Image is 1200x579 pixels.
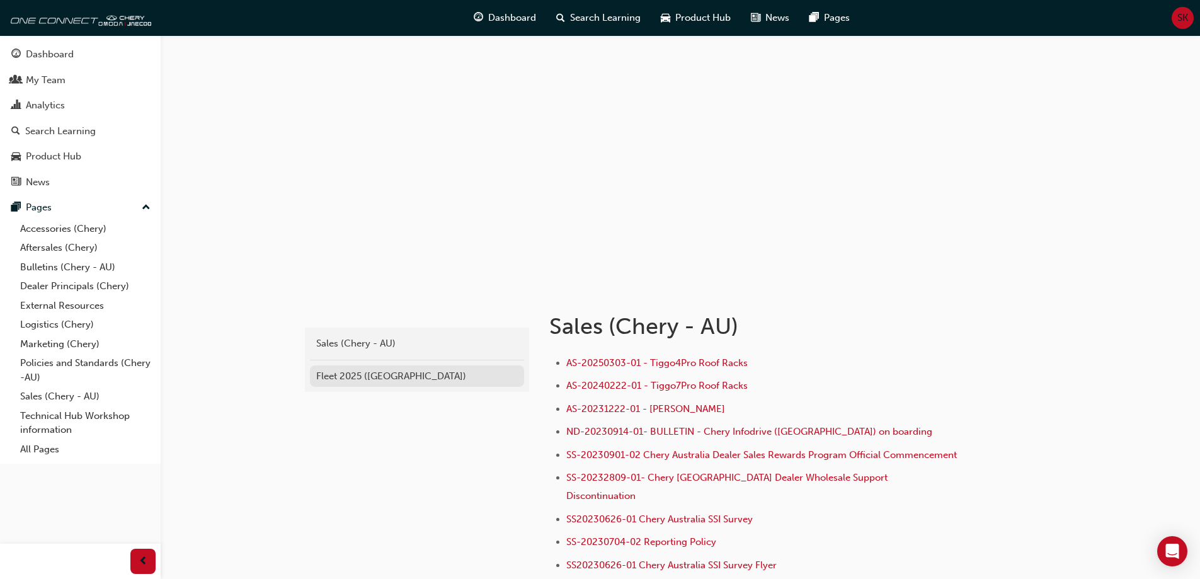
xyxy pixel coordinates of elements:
[556,10,565,26] span: search-icon
[15,219,156,239] a: Accessories (Chery)
[566,426,932,437] a: ND-20230914-01- BULLETIN - Chery Infodrive ([GEOGRAPHIC_DATA]) on boarding
[15,315,156,335] a: Logistics (Chery)
[5,120,156,143] a: Search Learning
[5,196,156,219] button: Pages
[570,11,641,25] span: Search Learning
[26,175,50,190] div: News
[5,40,156,196] button: DashboardMy TeamAnalyticsSearch LearningProduct HubNews
[566,403,725,415] a: AS-20231222-01 - [PERSON_NAME]
[5,171,156,194] a: News
[316,369,518,384] div: Fleet 2025 ([GEOGRAPHIC_DATA])
[11,177,21,188] span: news-icon
[546,5,651,31] a: search-iconSearch Learning
[15,440,156,459] a: All Pages
[474,10,483,26] span: guage-icon
[6,5,151,30] img: oneconnect
[142,200,151,216] span: up-icon
[1177,11,1188,25] span: SK
[11,126,20,137] span: search-icon
[1157,536,1187,566] div: Open Intercom Messenger
[566,357,748,369] a: AS-20250303-01 - Tiggo4Pro Roof Racks
[15,406,156,440] a: Technical Hub Workshop information
[11,49,21,60] span: guage-icon
[11,151,21,163] span: car-icon
[566,513,753,525] a: SS20230626-01 Chery Australia SSI Survey
[566,449,957,461] a: SS-20230901-02 Chery Australia Dealer Sales Rewards Program Official Commencement
[310,365,524,387] a: Fleet 2025 ([GEOGRAPHIC_DATA])
[549,312,963,340] h1: Sales (Chery - AU)
[488,11,536,25] span: Dashboard
[5,69,156,92] a: My Team
[11,202,21,214] span: pages-icon
[765,11,789,25] span: News
[675,11,731,25] span: Product Hub
[11,75,21,86] span: people-icon
[15,296,156,316] a: External Resources
[799,5,860,31] a: pages-iconPages
[5,145,156,168] a: Product Hub
[809,10,819,26] span: pages-icon
[651,5,741,31] a: car-iconProduct Hub
[15,335,156,354] a: Marketing (Chery)
[566,559,777,571] a: SS20230626-01 Chery Australia SSI Survey Flyer
[26,149,81,164] div: Product Hub
[661,10,670,26] span: car-icon
[15,258,156,277] a: Bulletins (Chery - AU)
[5,94,156,117] a: Analytics
[11,100,21,112] span: chart-icon
[26,73,66,88] div: My Team
[566,380,748,391] a: AS-20240222-01 - Tiggo7Pro Roof Racks
[139,554,148,570] span: prev-icon
[15,238,156,258] a: Aftersales (Chery)
[15,387,156,406] a: Sales (Chery - AU)
[26,98,65,113] div: Analytics
[824,11,850,25] span: Pages
[566,536,716,547] a: SS-20230704-02 Reporting Policy
[464,5,546,31] a: guage-iconDashboard
[5,43,156,66] a: Dashboard
[751,10,760,26] span: news-icon
[25,124,96,139] div: Search Learning
[26,200,52,215] div: Pages
[316,336,518,351] div: Sales (Chery - AU)
[1172,7,1194,29] button: SK
[15,277,156,296] a: Dealer Principals (Chery)
[566,472,890,502] a: SS-20232809-01- Chery [GEOGRAPHIC_DATA] Dealer Wholesale Support Discontinuation
[310,333,524,355] a: Sales (Chery - AU)
[26,47,74,62] div: Dashboard
[15,353,156,387] a: Policies and Standards (Chery -AU)
[741,5,799,31] a: news-iconNews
